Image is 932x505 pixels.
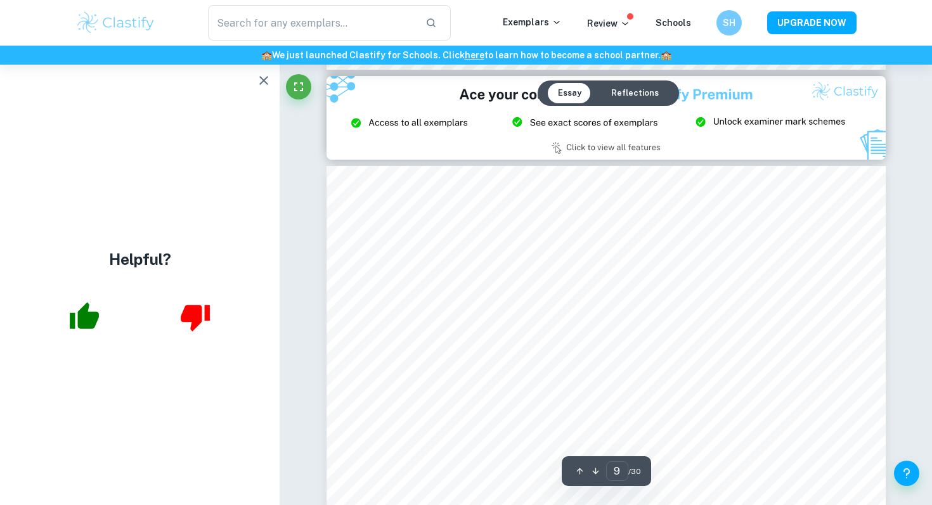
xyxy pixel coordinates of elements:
[628,466,641,477] span: / 30
[286,74,311,99] button: Fullscreen
[75,10,156,35] img: Clastify logo
[722,16,737,30] h6: SH
[109,248,171,271] h4: Helpful?
[661,50,671,60] span: 🏫
[587,16,630,30] p: Review
[208,5,415,41] input: Search for any exemplars...
[716,10,742,35] button: SH
[327,76,886,160] img: Ad
[894,461,919,486] button: Help and Feedback
[465,50,484,60] a: here
[601,83,669,103] button: Reflections
[3,48,929,62] h6: We just launched Clastify for Schools. Click to learn how to become a school partner.
[261,50,272,60] span: 🏫
[548,83,592,103] button: Essay
[656,18,691,28] a: Schools
[767,11,857,34] button: UPGRADE NOW
[503,15,562,29] p: Exemplars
